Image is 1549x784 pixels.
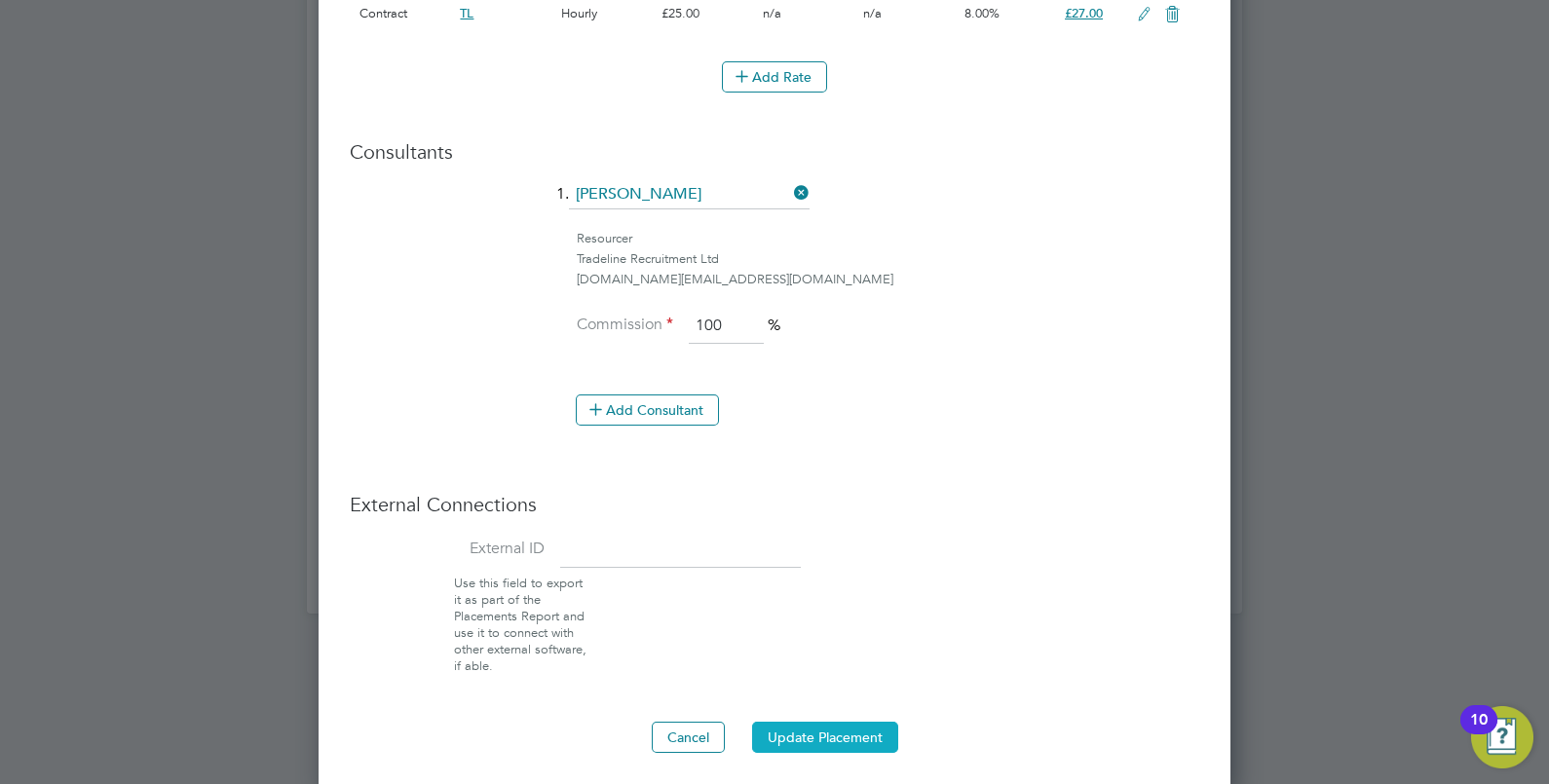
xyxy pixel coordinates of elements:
[577,229,1199,249] div: Resourcer
[350,180,1199,229] li: 1.
[577,270,1199,290] div: [DOMAIN_NAME][EMAIL_ADDRESS][DOMAIN_NAME]
[768,316,780,335] span: %
[350,492,1199,517] h3: External Connections
[577,249,1199,270] div: Tradeline Recruitment Ltd
[350,539,545,559] label: External ID
[863,5,882,21] span: n/a
[460,5,473,21] span: TL
[569,180,810,209] input: Search for...
[752,722,898,753] button: Update Placement
[1470,720,1488,745] div: 10
[1471,706,1533,768] button: Open Resource Center, 10 new notifications
[652,722,725,753] button: Cancel
[763,5,781,21] span: n/a
[454,575,586,673] span: Use this field to export it as part of the Placements Report and use it to connect with other ext...
[722,61,827,93] button: Add Rate
[576,315,673,335] label: Commission
[576,394,719,426] button: Add Consultant
[1065,5,1103,21] span: £27.00
[964,5,1000,21] span: 8.00%
[350,139,1199,165] h3: Consultants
